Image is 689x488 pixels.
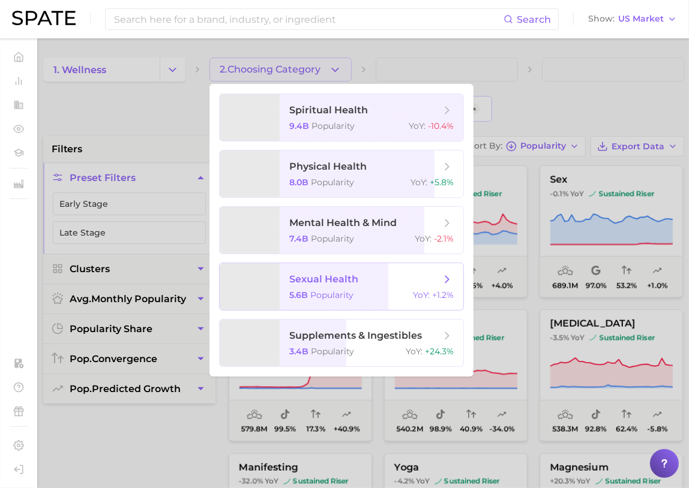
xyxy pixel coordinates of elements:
[10,460,28,478] a: Log out. Currently logged in with e-mail tom.flatley@univarsolutions.com.
[311,177,354,188] span: Popularity
[289,104,368,116] span: spiritual health
[113,9,504,29] input: Search here for a brand, industry, or ingredient
[517,14,551,25] span: Search
[432,290,454,300] span: +1.2%
[310,290,354,300] span: Popularity
[289,121,309,131] span: 9.4b
[311,121,355,131] span: Popularity
[311,233,354,244] span: Popularity
[428,121,454,131] span: -10.4%
[415,233,432,244] span: YoY :
[12,11,76,25] img: SPATE
[289,346,308,357] span: 3.4b
[311,346,354,357] span: Popularity
[409,121,426,131] span: YoY :
[406,346,423,357] span: YoY :
[289,273,358,285] span: sexual health
[289,217,397,228] span: mental health & mind
[430,177,454,188] span: +5.8%
[588,16,615,22] span: Show
[289,177,308,188] span: 8.0b
[289,290,308,300] span: 5.6b
[289,233,308,244] span: 7.4b
[425,346,454,357] span: +24.3%
[618,16,664,22] span: US Market
[434,233,454,244] span: -2.1%
[289,330,422,341] span: supplements & ingestibles
[209,84,474,376] ul: 2.Choosing Category
[585,11,680,27] button: ShowUS Market
[289,161,367,172] span: physical health
[411,177,427,188] span: YoY :
[413,290,430,300] span: YoY :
